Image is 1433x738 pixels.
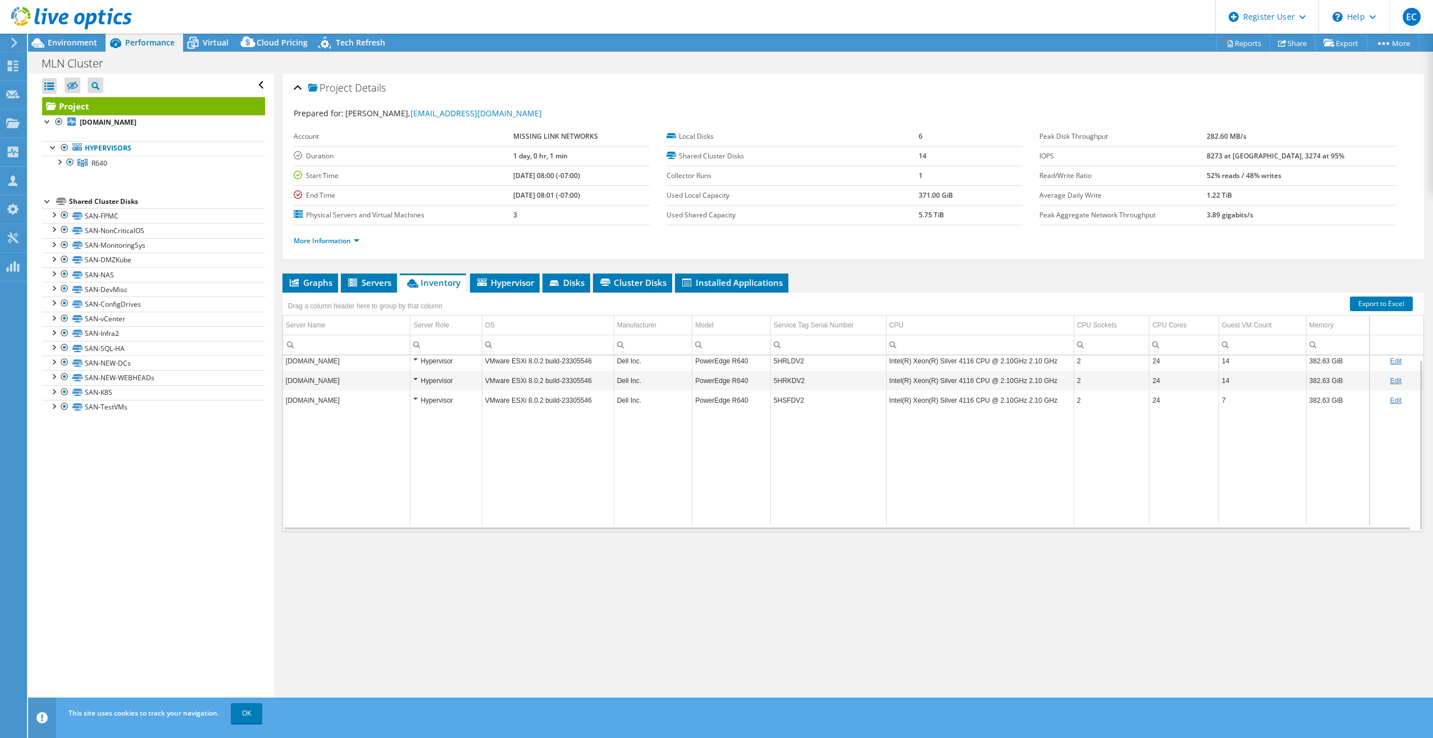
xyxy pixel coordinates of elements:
[283,371,410,390] td: Column Server Name, Value mlnvmhost07.mln.missinglink.net
[1149,316,1218,335] td: CPU Cores Column
[770,351,886,371] td: Column Service Tag Serial Number, Value 5HRLDV2
[257,37,308,48] span: Cloud Pricing
[1218,335,1306,354] td: Column Guest VM Count, Filter cell
[283,316,410,335] td: Server Name Column
[919,171,923,180] b: 1
[513,210,517,220] b: 3
[1218,371,1306,390] td: Column Guest VM Count, Value 14
[1270,34,1316,52] a: Share
[667,209,919,221] label: Used Shared Capacity
[886,316,1074,335] td: CPU Column
[294,108,344,119] label: Prepared for:
[692,351,771,371] td: Column Model, Value PowerEdge R640
[294,131,513,142] label: Account
[42,208,265,223] a: SAN-FPMC
[513,190,580,200] b: [DATE] 08:01 (-07:00)
[614,371,692,390] td: Column Manufacturer, Value Dell Inc.
[285,298,445,314] div: Drag a column header here to group by that column
[667,170,919,181] label: Collector Runs
[42,253,265,267] a: SAN-DMZKube
[405,277,460,288] span: Inventory
[886,351,1074,371] td: Column CPU, Value Intel(R) Xeon(R) Silver 4116 CPU @ 2.10GHz 2.10 GHz
[42,297,265,311] a: SAN-ConfigDrives
[42,312,265,326] a: SAN-vCenter
[36,57,121,70] h1: MLN Cluster
[692,390,771,410] td: Column Model, Value PowerEdge R640
[1390,357,1402,365] a: Edit
[1074,316,1149,335] td: CPU Sockets Column
[125,37,175,48] span: Performance
[413,318,449,332] div: Server Role
[1222,318,1272,332] div: Guest VM Count
[42,115,265,130] a: [DOMAIN_NAME]
[1039,190,1207,201] label: Average Daily Write
[770,390,886,410] td: Column Service Tag Serial Number, Value 5HSFDV2
[294,190,513,201] label: End Time
[355,81,386,94] span: Details
[1403,8,1421,26] span: EC
[770,316,886,335] td: Service Tag Serial Number Column
[42,141,265,156] a: Hypervisors
[614,351,692,371] td: Column Manufacturer, Value Dell Inc.
[599,277,667,288] span: Cluster Disks
[1218,351,1306,371] td: Column Guest VM Count, Value 14
[1367,34,1419,52] a: More
[1216,34,1270,52] a: Reports
[667,190,919,201] label: Used Local Capacity
[695,318,714,332] div: Model
[42,97,265,115] a: Project
[283,390,410,410] td: Column Server Name, Value mlnvmhost08.mln.missinglink.net
[513,171,580,180] b: [DATE] 08:00 (-07:00)
[1077,318,1117,332] div: CPU Sockets
[1390,377,1402,385] a: Edit
[886,335,1074,354] td: Column CPU, Filter cell
[48,37,97,48] span: Environment
[1218,316,1306,335] td: Guest VM Count Column
[485,318,495,332] div: OS
[692,371,771,390] td: Column Model, Value PowerEdge R640
[1332,12,1343,22] svg: \n
[1074,335,1149,354] td: Column CPU Sockets, Filter cell
[1074,371,1149,390] td: Column CPU Sockets, Value 2
[1207,131,1247,141] b: 282.60 MB/s
[283,351,410,371] td: Column Server Name, Value mlnvmhost09.mln.missinglink.net
[919,190,953,200] b: 371.00 GiB
[413,394,479,407] div: Hypervisor
[886,371,1074,390] td: Column CPU, Value Intel(R) Xeon(R) Silver 4116 CPU @ 2.10GHz 2.10 GHz
[413,354,479,368] div: Hypervisor
[1207,210,1253,220] b: 3.89 gigabits/s
[1039,170,1207,181] label: Read/Write Ratio
[774,318,854,332] div: Service Tag Serial Number
[231,703,262,723] a: OK
[1039,131,1207,142] label: Peak Disk Throughput
[548,277,585,288] span: Disks
[770,371,886,390] td: Column Service Tag Serial Number, Value 5HRKDV2
[288,277,332,288] span: Graphs
[1218,390,1306,410] td: Column Guest VM Count, Value 7
[667,151,919,162] label: Shared Cluster Disks
[1306,390,1369,410] td: Column Memory, Value 382.63 GiB
[294,236,359,245] a: More Information
[1350,297,1413,311] a: Export to Excel
[410,371,482,390] td: Column Server Role, Value Hypervisor
[42,341,265,356] a: SAN-SQL-HA
[1306,351,1369,371] td: Column Memory, Value 382.63 GiB
[42,356,265,370] a: SAN-NEW-DCs
[513,151,568,161] b: 1 day, 0 hr, 1 min
[42,326,265,341] a: SAN-Infra2
[346,277,391,288] span: Servers
[1152,318,1186,332] div: CPU Cores
[617,318,657,332] div: Manufacturer
[283,335,410,354] td: Column Server Name, Filter cell
[482,390,614,410] td: Column OS, Value VMware ESXi 8.0.2 build-23305546
[513,131,598,141] b: MISSING LINK NETWORKS
[294,151,513,162] label: Duration
[410,316,482,335] td: Server Role Column
[614,390,692,410] td: Column Manufacturer, Value Dell Inc.
[42,223,265,238] a: SAN-NonCriticalOS
[667,131,919,142] label: Local Disks
[282,293,1424,531] div: Data grid
[1390,397,1402,404] a: Edit
[42,267,265,282] a: SAN-NAS
[286,318,326,332] div: Server Name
